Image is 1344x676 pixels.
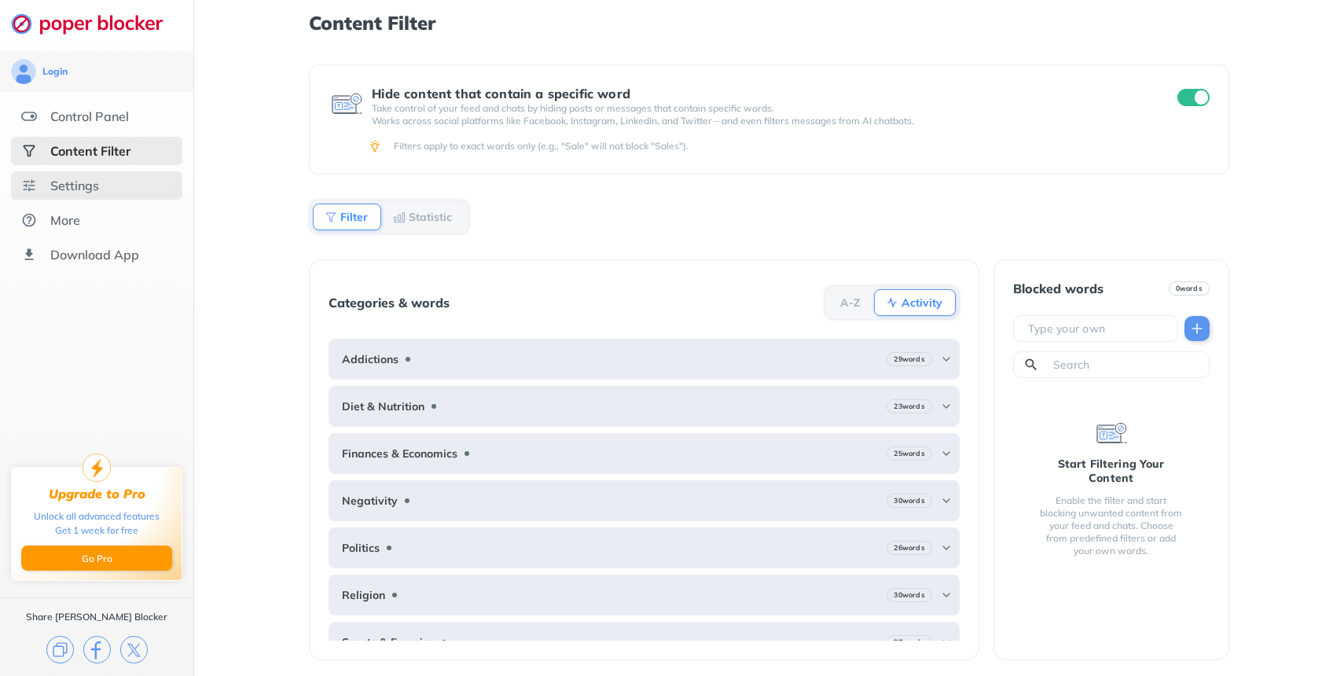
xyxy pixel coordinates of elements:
b: Activity [902,298,942,307]
b: A-Z [840,298,861,307]
div: More [50,212,80,228]
img: copy.svg [46,636,74,663]
img: download-app.svg [21,247,37,263]
b: 30 words [894,495,924,506]
img: upgrade-to-pro.svg [83,454,111,482]
div: Share [PERSON_NAME] Blocker [26,611,167,623]
div: Filters apply to exact words only (e.g., "Sale" will not block "Sales"). [394,140,1206,152]
b: Statistic [409,212,452,222]
div: Unlock all advanced features [34,509,160,524]
b: 29 words [894,354,924,365]
div: Control Panel [50,108,129,124]
img: Filter [325,211,337,223]
b: 30 words [894,590,924,601]
img: social-selected.svg [21,143,37,159]
img: Activity [886,296,898,309]
b: 25 words [894,448,924,459]
input: Type your own [1026,321,1171,336]
b: 0 words [1176,283,1203,294]
b: Filter [340,212,368,222]
div: Upgrade to Pro [49,487,145,501]
b: Finances & Economics [342,447,457,460]
b: Sports & Exercise [342,636,435,648]
div: Download App [50,247,139,263]
img: x.svg [120,636,148,663]
b: Politics [342,542,380,554]
img: logo-webpage.svg [11,13,180,35]
div: Get 1 week for free [55,524,138,538]
div: Settings [50,178,99,193]
img: features.svg [21,108,37,124]
div: Categories & words [329,296,450,310]
img: Statistic [393,211,406,223]
div: Content Filter [50,143,130,159]
b: Diet & Nutrition [342,400,424,413]
b: 26 words [894,542,924,553]
img: facebook.svg [83,636,111,663]
div: Start Filtering Your Content [1038,457,1184,485]
b: 23 words [894,401,924,412]
div: Login [42,65,68,78]
input: Search [1052,357,1203,373]
div: Blocked words [1013,281,1103,296]
b: Religion [342,589,385,601]
button: Go Pro [21,546,172,571]
b: Addictions [342,353,398,366]
img: about.svg [21,212,37,228]
b: 27 words [894,637,924,648]
h1: Content Filter [309,13,1228,33]
b: Negativity [342,494,398,507]
div: Enable the filter and start blocking unwanted content from your feed and chats. Choose from prede... [1038,494,1184,557]
p: Take control of your feed and chats by hiding posts or messages that contain specific words. [372,102,1148,115]
img: settings.svg [21,178,37,193]
img: avatar.svg [11,59,36,84]
div: Hide content that contain a specific word [372,86,1148,101]
p: Works across social platforms like Facebook, Instagram, LinkedIn, and Twitter – and even filters ... [372,115,1148,127]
